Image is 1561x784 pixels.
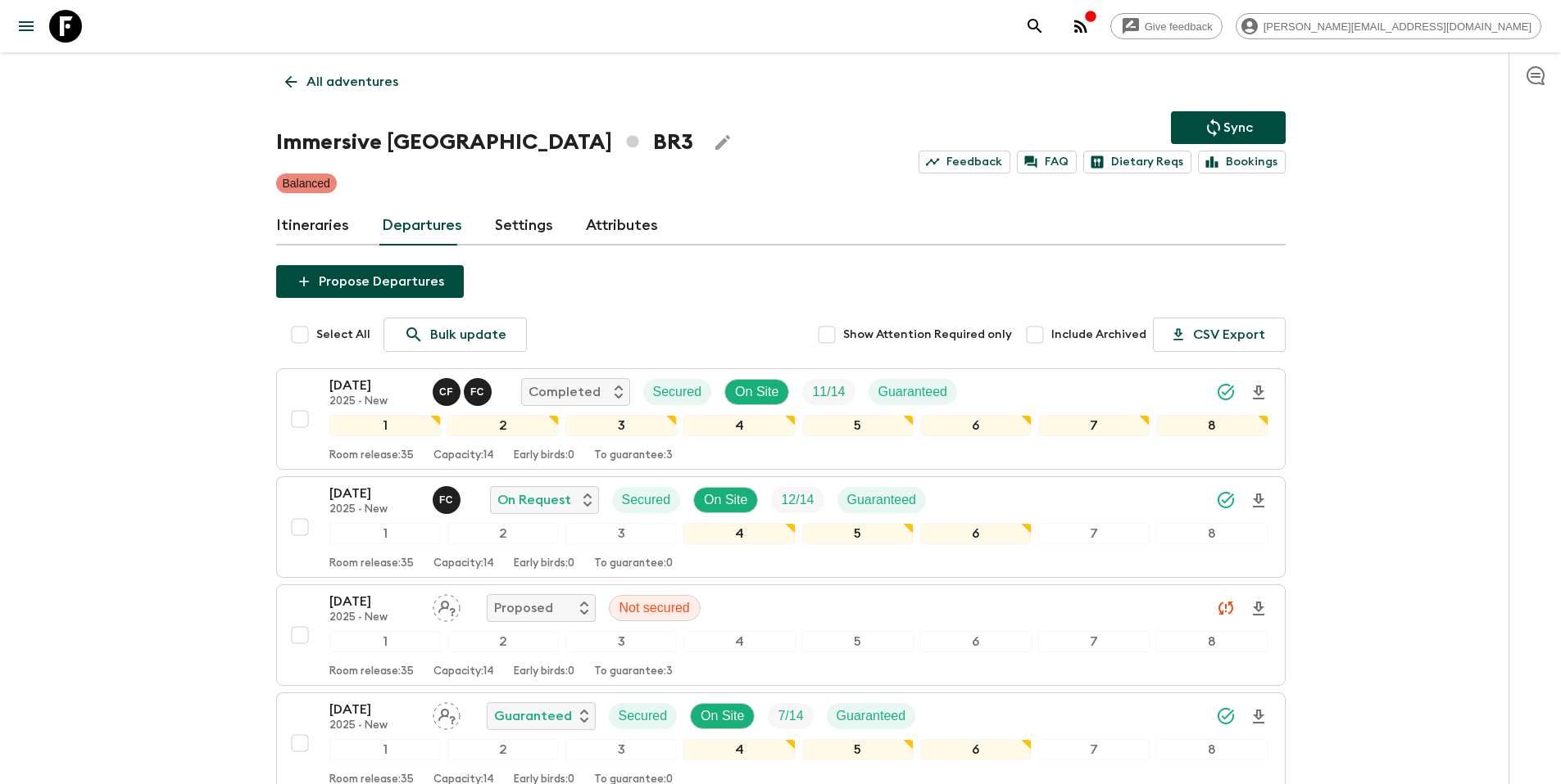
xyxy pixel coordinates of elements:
[771,487,824,513] div: Trip Fill
[276,206,349,246] a: Itineraries
[433,491,464,504] span: Felipe Cavalcanti
[802,631,914,652] div: 5
[1216,490,1236,510] svg: Synced Successfully
[433,707,461,720] span: Assign pack leader
[693,487,758,513] div: On Site
[609,703,678,729] div: Secured
[316,327,370,343] span: Select All
[276,476,1286,578] button: [DATE]2025 - NewFelipe CavalcantiOn RequestSecuredOn SiteTrip FillGuaranteed12345678Room release:...
[1223,118,1253,137] p: Sync
[843,327,1012,343] span: Show Attention Required only
[701,706,744,726] p: On Site
[276,126,693,159] h1: Immersive [GEOGRAPHIC_DATA] BR3
[586,206,658,246] a: Attributes
[1038,523,1150,544] div: 7
[920,631,1032,652] div: 6
[497,490,571,510] p: On Request
[494,598,553,618] p: Proposed
[383,318,527,352] a: Bulk update
[812,382,845,402] p: 11 / 14
[430,325,506,345] p: Bulk update
[447,415,559,436] div: 2
[276,265,464,298] button: Propose Departures
[837,706,906,726] p: Guaranteed
[514,557,574,570] p: Early birds: 0
[653,382,702,402] p: Secured
[920,739,1032,760] div: 6
[329,449,414,462] p: Room release: 35
[802,739,914,760] div: 5
[329,484,420,503] p: [DATE]
[329,415,441,436] div: 1
[447,631,559,652] div: 2
[1236,13,1541,39] div: [PERSON_NAME][EMAIL_ADDRESS][DOMAIN_NAME]
[683,523,795,544] div: 4
[802,379,855,405] div: Trip Fill
[329,376,420,395] p: [DATE]
[439,493,453,507] p: F C
[329,700,420,719] p: [DATE]
[433,449,494,462] p: Capacity: 14
[919,151,1010,173] a: Feedback
[619,706,668,726] p: Secured
[1017,151,1077,173] a: FAQ
[1038,739,1150,760] div: 7
[329,503,420,516] p: 2025 - New
[306,72,398,92] p: All adventures
[565,631,677,652] div: 3
[768,703,813,729] div: Trip Fill
[1083,151,1191,173] a: Dietary Reqs
[1249,599,1268,619] svg: Download Onboarding
[433,599,461,612] span: Assign pack leader
[724,379,789,405] div: On Site
[1249,491,1268,511] svg: Download Onboarding
[643,379,712,405] div: Secured
[594,665,673,678] p: To guarantee: 3
[1038,415,1150,436] div: 7
[1051,327,1146,343] span: Include Archived
[329,557,414,570] p: Room release: 35
[1216,598,1236,618] svg: Unable to sync - Check prices and secured
[276,584,1286,686] button: [DATE]2025 - NewAssign pack leaderProposedNot secured12345678Room release:35Capacity:14Early bird...
[622,490,671,510] p: Secured
[802,523,914,544] div: 5
[329,739,441,760] div: 1
[1255,20,1541,33] span: [PERSON_NAME][EMAIL_ADDRESS][DOMAIN_NAME]
[514,665,574,678] p: Early birds: 0
[329,523,441,544] div: 1
[494,706,572,726] p: Guaranteed
[878,382,948,402] p: Guaranteed
[1249,383,1268,403] svg: Download Onboarding
[1216,706,1236,726] svg: Synced Successfully
[704,490,747,510] p: On Site
[847,490,917,510] p: Guaranteed
[735,382,778,402] p: On Site
[1216,382,1236,402] svg: Synced Successfully
[565,523,677,544] div: 3
[433,665,494,678] p: Capacity: 14
[619,598,690,618] p: Not secured
[920,415,1032,436] div: 6
[802,415,914,436] div: 5
[283,175,330,191] p: Balanced
[329,631,441,652] div: 1
[447,523,559,544] div: 2
[1136,20,1222,33] span: Give feedback
[920,523,1032,544] div: 6
[1198,151,1286,173] a: Bookings
[594,449,673,462] p: To guarantee: 3
[1110,13,1223,39] a: Give feedback
[10,10,43,43] button: menu
[683,739,795,760] div: 4
[706,126,739,159] button: Edit Adventure Title
[433,486,464,514] button: FC
[329,592,420,611] p: [DATE]
[1156,631,1268,652] div: 8
[683,415,795,436] div: 4
[1156,523,1268,544] div: 8
[276,368,1286,470] button: [DATE]2025 - NewClarissa Fusco, Felipe CavalcantiCompletedSecuredOn SiteTrip FillGuaranteed123456...
[1153,318,1286,352] button: CSV Export
[690,703,755,729] div: On Site
[329,719,420,732] p: 2025 - New
[1249,707,1268,727] svg: Download Onboarding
